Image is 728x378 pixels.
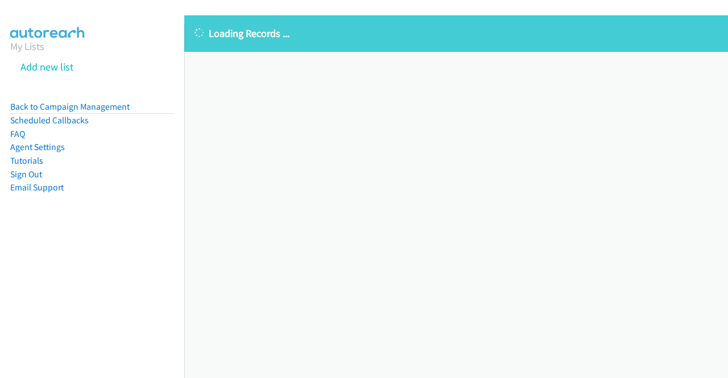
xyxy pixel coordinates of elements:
a: FAQ [10,128,25,139]
a: Tutorials [10,155,43,166]
a: Email Support [10,182,64,193]
a: Scheduled Callbacks [10,115,89,126]
p: Loading Records ... [195,26,718,41]
a: My Lists [10,40,44,53]
a: Agent Settings [10,142,65,152]
a: Sign Out [10,169,42,180]
a: Back to Campaign Management [10,101,130,112]
a: Add new list [20,60,73,73]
